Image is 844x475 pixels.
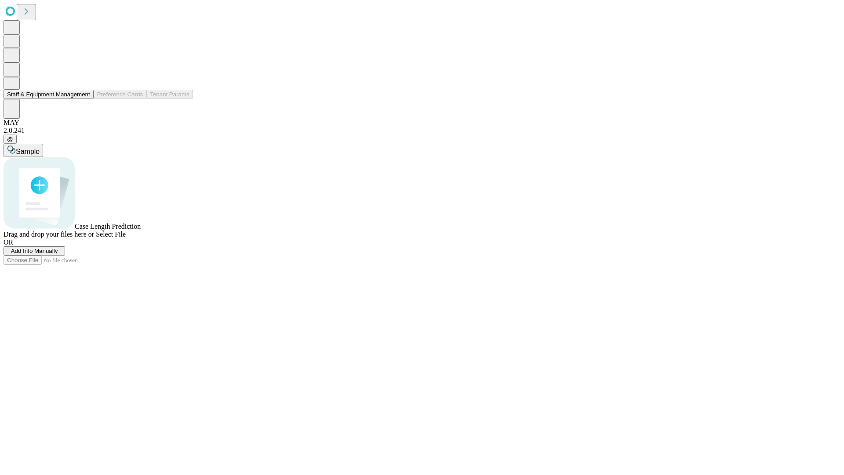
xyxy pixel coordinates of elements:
span: Sample [16,148,40,155]
span: OR [4,238,13,246]
div: 2.0.241 [4,127,840,135]
button: Preference Cards [94,90,146,99]
span: Add Info Manually [11,248,58,254]
span: Case Length Prediction [75,223,141,230]
div: MAY [4,119,840,127]
span: Drag and drop your files here or [4,230,94,238]
button: Add Info Manually [4,246,65,256]
span: Select File [96,230,126,238]
button: Sample [4,144,43,157]
span: @ [7,136,13,142]
button: Tenant Params [146,90,193,99]
button: Staff & Equipment Management [4,90,94,99]
button: @ [4,135,17,144]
